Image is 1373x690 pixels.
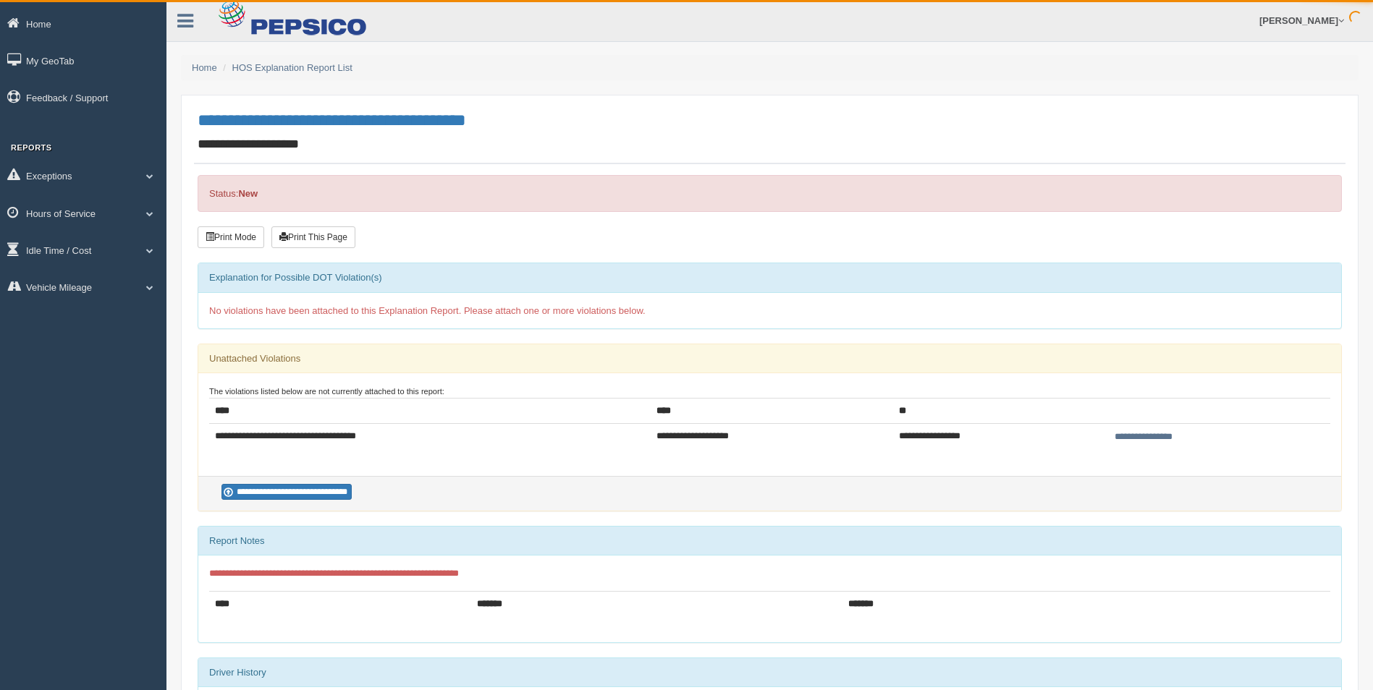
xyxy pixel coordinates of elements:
div: Status: [198,175,1342,212]
div: Report Notes [198,527,1341,555]
div: Driver History [198,658,1341,687]
div: Unattached Violations [198,344,1341,373]
a: HOS Explanation Report List [232,62,352,73]
button: Print Mode [198,226,264,248]
strong: New [238,188,258,199]
a: Home [192,62,217,73]
button: Print This Page [271,226,355,248]
span: No violations have been attached to this Explanation Report. Please attach one or more violations... [209,305,646,316]
div: Explanation for Possible DOT Violation(s) [198,263,1341,292]
small: The violations listed below are not currently attached to this report: [209,387,444,396]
